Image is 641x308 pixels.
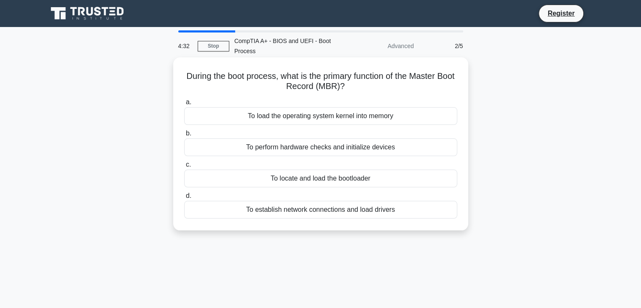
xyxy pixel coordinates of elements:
span: d. [186,192,191,199]
div: To load the operating system kernel into memory [184,107,457,125]
div: To establish network connections and load drivers [184,201,457,219]
div: Advanced [345,38,419,54]
a: Stop [198,41,229,51]
a: Register [542,8,579,19]
div: 2/5 [419,38,468,54]
span: a. [186,98,191,105]
div: CompTIA A+ - BIOS and UEFI - Boot Process [229,32,345,59]
div: To perform hardware checks and initialize devices [184,138,457,156]
span: c. [186,161,191,168]
div: To locate and load the bootloader [184,170,457,187]
div: 4:32 [173,38,198,54]
span: b. [186,130,191,137]
h5: During the boot process, what is the primary function of the Master Boot Record (MBR)? [183,71,458,92]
